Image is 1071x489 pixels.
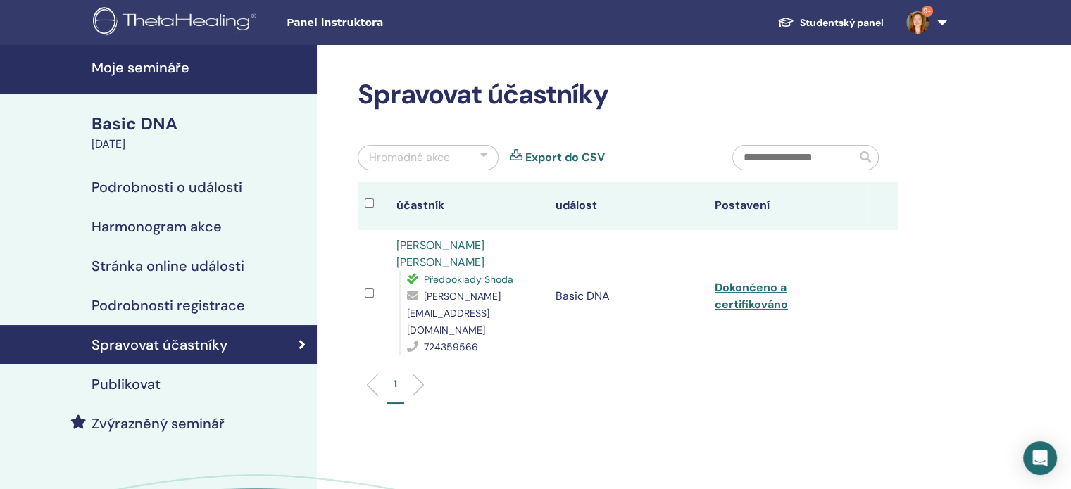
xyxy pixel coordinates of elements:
a: Dokončeno a certifikováno [715,280,788,312]
span: [PERSON_NAME][EMAIL_ADDRESS][DOMAIN_NAME] [407,290,501,336]
h4: Spravovat účastníky [92,336,227,353]
h4: Publikovat [92,376,161,393]
div: [DATE] [92,136,308,153]
a: [PERSON_NAME] [PERSON_NAME] [396,238,484,269]
td: Basic DNA [549,230,708,362]
img: logo.png [93,7,261,39]
th: účastník [389,182,549,230]
h4: Podrobnosti o události [92,179,242,196]
h4: Zvýrazněný seminář [92,415,225,432]
div: Hromadné akce [369,149,450,166]
span: 724359566 [424,341,478,353]
a: Export do CSV [525,149,605,166]
span: Panel instruktora [287,15,498,30]
h4: Moje semináře [92,59,308,76]
span: Předpoklady Shoda [424,273,513,286]
h2: Spravovat účastníky [358,79,898,111]
a: Basic DNA[DATE] [83,112,317,153]
th: Postavení [708,182,867,230]
h4: Podrobnosti registrace [92,297,245,314]
div: Basic DNA [92,112,308,136]
h4: Harmonogram akce [92,218,222,235]
span: 9+ [922,6,933,17]
a: Studentský panel [766,10,895,36]
th: událost [549,182,708,230]
p: 1 [394,376,397,391]
img: graduation-cap-white.svg [777,16,794,28]
div: Open Intercom Messenger [1023,441,1057,475]
img: default.jpg [906,11,929,34]
h4: Stránka online události [92,258,244,274]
